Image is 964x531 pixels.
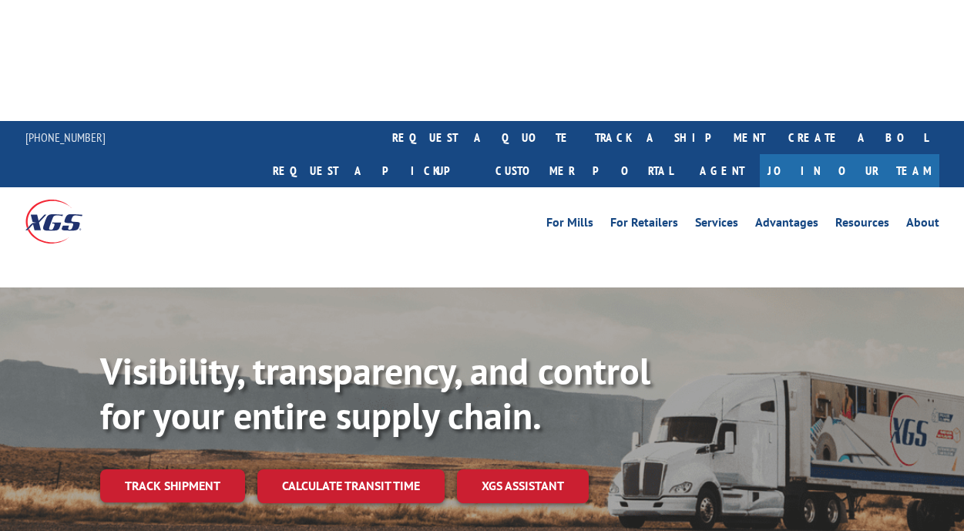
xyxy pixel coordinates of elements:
[906,217,939,234] a: About
[760,154,939,187] a: Join Our Team
[261,154,484,187] a: Request a pickup
[777,121,939,154] a: Create a BOL
[583,121,777,154] a: track a shipment
[695,217,738,234] a: Services
[100,347,650,439] b: Visibility, transparency, and control for your entire supply chain.
[835,217,889,234] a: Resources
[755,217,818,234] a: Advantages
[484,154,684,187] a: Customer Portal
[381,121,583,154] a: request a quote
[457,469,589,502] a: XGS ASSISTANT
[25,129,106,145] a: [PHONE_NUMBER]
[257,469,445,502] a: Calculate transit time
[610,217,678,234] a: For Retailers
[684,154,760,187] a: Agent
[546,217,593,234] a: For Mills
[100,469,245,502] a: Track shipment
